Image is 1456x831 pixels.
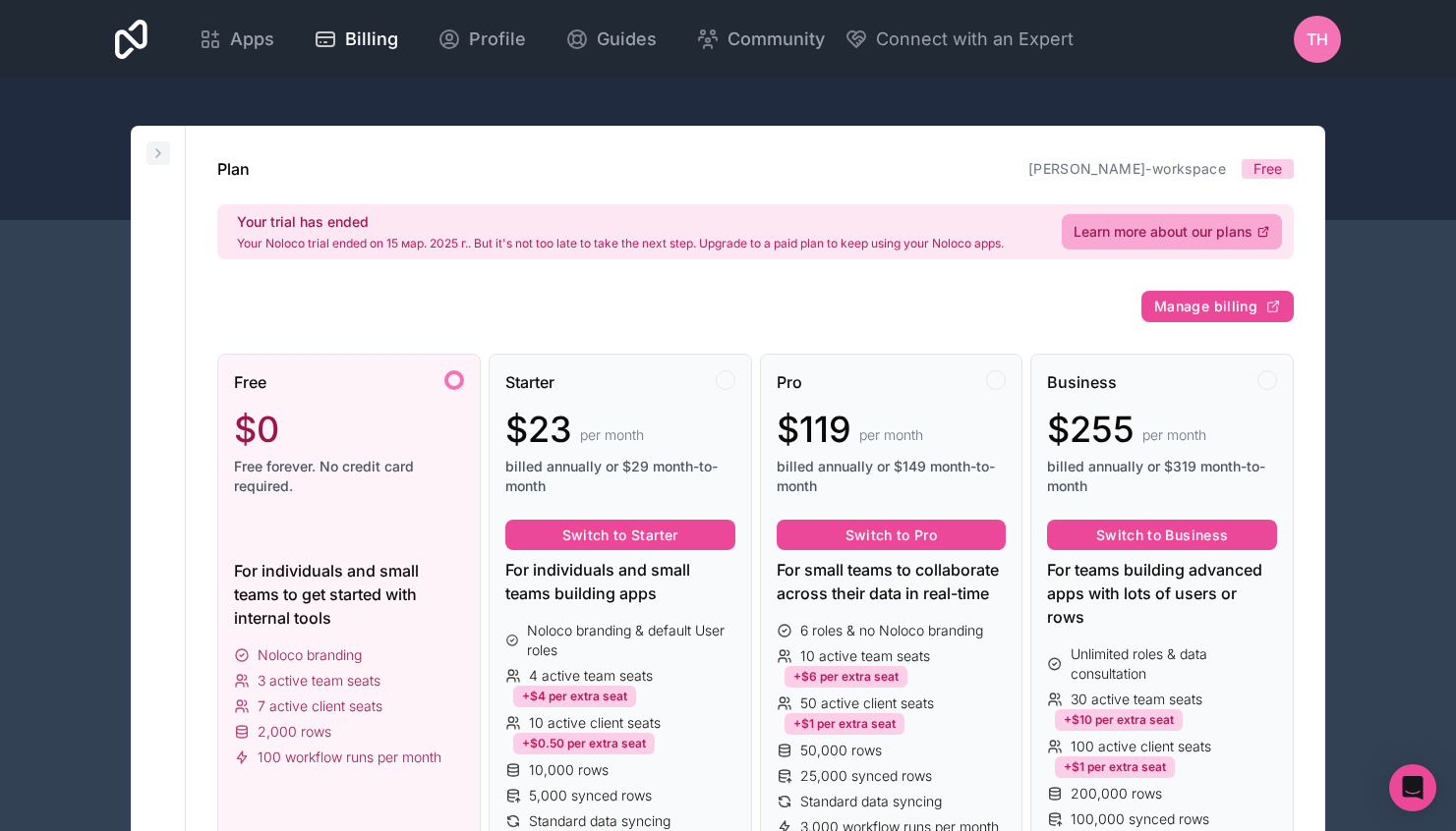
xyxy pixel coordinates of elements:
[529,713,661,733] span: 10 active client seats
[234,370,266,394] span: Free
[529,666,653,686] span: 4 active team seats
[1062,214,1282,249] a: Learn more about our plans
[505,370,554,394] span: Starter
[1028,160,1226,177] a: [PERSON_NAME]-workspace
[1047,410,1135,449] span: $255
[513,733,655,754] div: +$0.50 per extra seat
[1071,644,1277,684] span: Unlimited roles & data consultation
[580,425,644,445] span: per month
[800,766,932,786] span: 25,000 synced rows
[1071,690,1202,709] span: 30 active team seats
[527,621,734,660] span: Noloco branding & default User roles
[298,18,414,61] a: Billing
[785,713,904,735] div: +$1 per extra seat
[505,558,735,605] div: For individuals and small teams building apps
[844,26,1074,53] button: Connect with an Expert
[859,425,923,445] span: per month
[1307,28,1328,51] span: TH
[777,370,802,394] span: Pro
[777,457,1007,496] span: billed annually or $149 month-to-month
[237,236,1004,251] p: Your Noloco trial ended on 15 мар. 2025 г.. But it's not too late to take the next step. Upgrade ...
[680,18,841,61] a: Community
[505,457,735,496] span: billed annually or $29 month-to-month
[469,26,526,53] span: Profile
[785,666,907,688] div: +$6 per extra seat
[234,559,464,630] div: For individuals and small teams to get started with internal tools
[234,410,279,449] span: $0
[529,760,609,780] span: 10,000 rows
[234,457,464,496] span: Free forever. No credit card required.
[1047,520,1277,551] button: Switch to Business
[1071,737,1211,756] span: 100 active client seats
[237,212,1004,232] h2: Your trial has ended
[800,621,983,640] span: 6 roles & no Noloco branding
[258,722,331,742] span: 2,000 rows
[513,686,636,707] div: +$4 per extra seat
[800,792,942,811] span: Standard data syncing
[217,157,250,181] h1: Plan
[777,558,1007,605] div: For small teams to collaborate across their data in real-time
[345,26,398,53] span: Billing
[1141,291,1294,322] button: Manage billing
[728,26,825,53] span: Community
[1071,809,1209,829] span: 100,000 synced rows
[1074,222,1252,242] span: Learn more about our plans
[1142,425,1206,445] span: per month
[1047,558,1277,629] div: For teams building advanced apps with lots of users or rows
[529,786,652,805] span: 5,000 synced rows
[422,18,542,61] a: Profile
[1055,756,1175,778] div: +$1 per extra seat
[258,748,441,767] span: 100 workflow runs per month
[1047,370,1117,394] span: Business
[876,26,1074,53] span: Connect with an Expert
[1389,764,1436,811] div: Open Intercom Messenger
[529,811,670,831] span: Standard data syncing
[258,696,382,716] span: 7 active client seats
[1154,298,1257,315] span: Manage billing
[800,693,934,713] span: 50 active client seats
[1055,709,1183,731] div: +$10 per extra seat
[800,646,930,666] span: 10 active team seats
[777,520,1007,551] button: Switch to Pro
[505,410,572,449] span: $23
[777,410,851,449] span: $119
[183,18,290,61] a: Apps
[258,671,380,691] span: 3 active team seats
[505,520,735,551] button: Switch to Starter
[550,18,672,61] a: Guides
[1253,159,1282,179] span: Free
[597,26,657,53] span: Guides
[1047,457,1277,496] span: billed annually or $319 month-to-month
[800,741,882,760] span: 50,000 rows
[258,645,362,665] span: Noloco branding
[1071,784,1162,803] span: 200,000 rows
[230,26,274,53] span: Apps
